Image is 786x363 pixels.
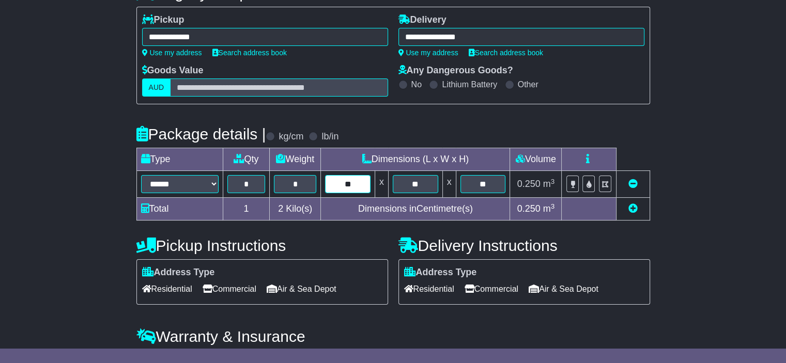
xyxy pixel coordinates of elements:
a: Use my address [142,49,202,57]
td: Dimensions in Centimetre(s) [321,198,510,220]
td: Qty [223,148,270,171]
a: Search address book [469,49,543,57]
label: kg/cm [279,131,303,143]
td: Total [136,198,223,220]
span: m [543,203,555,214]
td: Type [136,148,223,171]
span: Air & Sea Depot [267,281,336,297]
sup: 3 [551,178,555,185]
span: 2 [278,203,283,214]
span: Air & Sea Depot [529,281,598,297]
a: Add new item [628,203,638,214]
a: Remove this item [628,179,638,189]
label: No [411,80,422,89]
label: Address Type [142,267,215,278]
span: Residential [404,281,454,297]
span: Residential [142,281,192,297]
h4: Delivery Instructions [398,237,650,254]
span: Commercial [465,281,518,297]
span: 0.250 [517,179,541,189]
td: x [375,171,388,198]
span: 0.250 [517,203,541,214]
span: m [543,179,555,189]
td: Kilo(s) [270,198,321,220]
a: Search address book [212,49,287,57]
label: AUD [142,78,171,97]
label: Lithium Battery [442,80,497,89]
label: Address Type [404,267,477,278]
a: Use my address [398,49,458,57]
td: Dimensions (L x W x H) [321,148,510,171]
label: Goods Value [142,65,204,76]
sup: 3 [551,202,555,210]
h4: Pickup Instructions [136,237,388,254]
label: Any Dangerous Goods? [398,65,513,76]
span: Commercial [203,281,256,297]
h4: Warranty & Insurance [136,328,650,345]
td: Volume [510,148,562,171]
label: lb/in [321,131,338,143]
h4: Package details | [136,125,266,143]
label: Pickup [142,14,184,26]
label: Delivery [398,14,446,26]
label: Other [518,80,538,89]
td: Weight [270,148,321,171]
td: 1 [223,198,270,220]
td: x [442,171,456,198]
